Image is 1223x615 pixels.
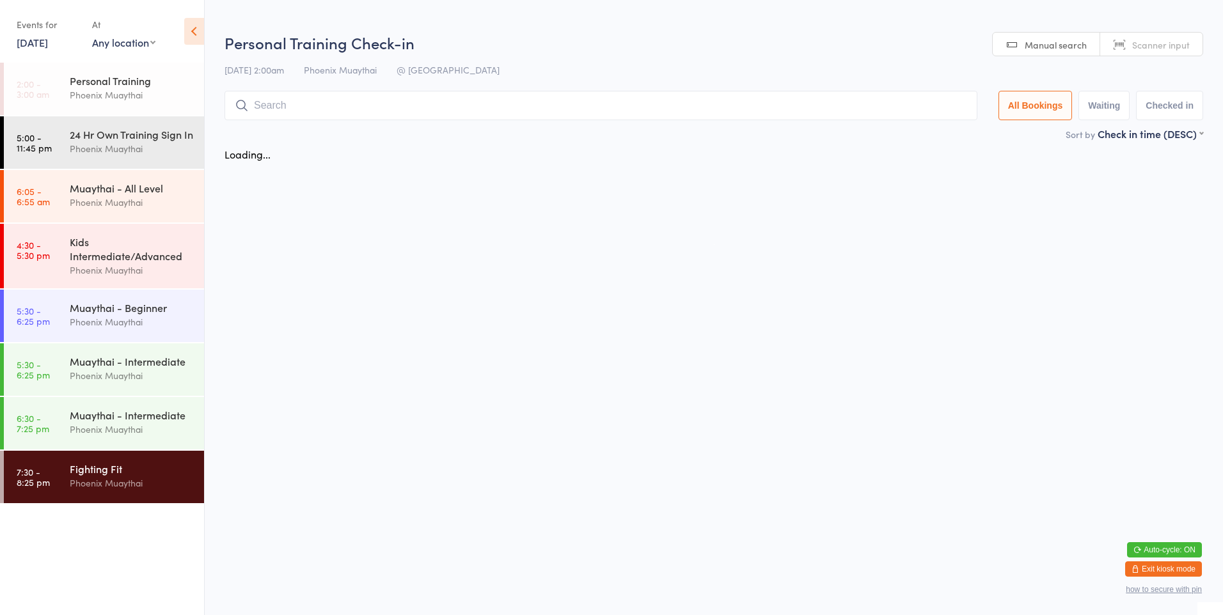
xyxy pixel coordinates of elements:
div: Phoenix Muaythai [70,476,193,490]
time: 4:30 - 5:30 pm [17,240,50,260]
div: Check in time (DESC) [1098,127,1203,141]
a: 5:30 -6:25 pmMuaythai - BeginnerPhoenix Muaythai [4,290,204,342]
div: 24 Hr Own Training Sign In [70,127,193,141]
button: how to secure with pin [1126,585,1202,594]
span: Scanner input [1132,38,1190,51]
button: Auto-cycle: ON [1127,542,1202,557]
div: Events for [17,14,79,35]
a: 7:30 -8:25 pmFighting FitPhoenix Muaythai [4,451,204,503]
time: 5:30 - 6:25 pm [17,359,50,380]
time: 7:30 - 8:25 pm [17,467,50,487]
div: At [92,14,155,35]
label: Sort by [1066,128,1095,141]
span: @ [GEOGRAPHIC_DATA] [397,63,500,76]
div: Phoenix Muaythai [70,88,193,102]
a: 4:30 -5:30 pmKids Intermediate/AdvancedPhoenix Muaythai [4,224,204,288]
div: Kids Intermediate/Advanced [70,235,193,263]
button: All Bookings [998,91,1073,120]
time: 6:05 - 6:55 am [17,186,50,206]
a: 6:05 -6:55 amMuaythai - All LevelPhoenix Muaythai [4,170,204,222]
a: 2:00 -3:00 amPersonal TrainingPhoenix Muaythai [4,63,204,115]
div: Phoenix Muaythai [70,141,193,156]
button: Checked in [1136,91,1203,120]
div: Phoenix Muaythai [70,422,193,437]
div: Any location [92,35,155,49]
time: 5:00 - 11:45 pm [17,132,52,153]
div: Phoenix Muaythai [70,315,193,329]
div: Phoenix Muaythai [70,195,193,210]
span: Phoenix Muaythai [304,63,377,76]
time: 5:30 - 6:25 pm [17,306,50,326]
a: [DATE] [17,35,48,49]
div: Personal Training [70,74,193,88]
a: 5:30 -6:25 pmMuaythai - IntermediatePhoenix Muaythai [4,343,204,396]
div: Loading... [225,147,271,161]
div: Muaythai - Intermediate [70,408,193,422]
a: 5:00 -11:45 pm24 Hr Own Training Sign InPhoenix Muaythai [4,116,204,169]
button: Exit kiosk mode [1125,561,1202,577]
div: Muaythai - Beginner [70,300,193,315]
div: Muaythai - All Level [70,181,193,195]
time: 6:30 - 7:25 pm [17,413,49,433]
span: [DATE] 2:00am [225,63,284,76]
div: Phoenix Muaythai [70,263,193,277]
div: Fighting Fit [70,462,193,476]
span: Manual search [1025,38,1087,51]
a: 6:30 -7:25 pmMuaythai - IntermediatePhoenix Muaythai [4,397,204,449]
h2: Personal Training Check-in [225,32,1203,53]
button: Waiting [1078,91,1130,120]
div: Phoenix Muaythai [70,368,193,383]
input: Search [225,91,977,120]
div: Muaythai - Intermediate [70,354,193,368]
time: 2:00 - 3:00 am [17,79,49,99]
